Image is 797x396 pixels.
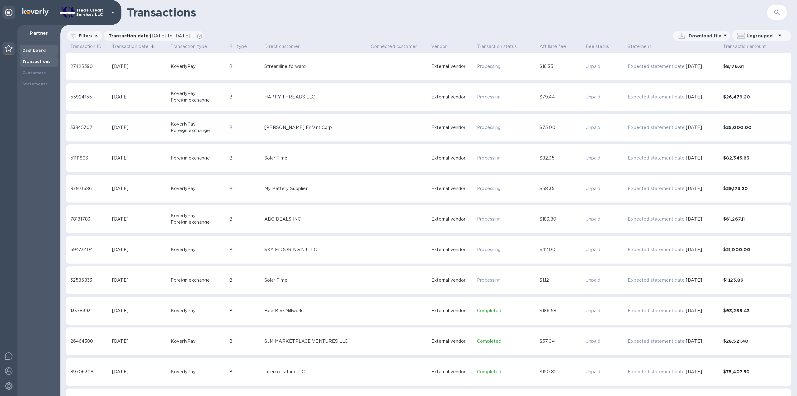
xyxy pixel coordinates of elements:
span: Transaction ID [70,43,101,50]
p: Partner [22,30,55,36]
p: Expected statement date: [628,246,686,253]
div: [DATE] [112,246,168,253]
div: External vendor [431,94,475,100]
p: Ungrouped [747,33,776,39]
div: KoverlyPay [171,90,227,97]
div: Unpin categories [2,6,15,19]
p: Expected statement date: [628,277,686,284]
p: Processing [477,155,537,161]
p: [DATE] [686,216,702,222]
div: HAPPY THREADS LLC [264,94,368,100]
div: Foreign exchange [171,155,227,161]
div: Bill [229,63,262,70]
div: External vendor [431,185,475,192]
div: Bill [229,155,262,161]
div: KoverlyPay [171,185,227,192]
p: [DATE] [686,155,702,161]
p: Unpaid [586,124,625,131]
div: Bill [229,216,262,222]
p: Expected statement date: [628,369,686,375]
p: Expected statement date: [628,185,686,192]
span: Transaction amount [723,43,774,50]
div: KoverlyPay [171,308,227,314]
p: Processing [477,277,537,284]
div: SKY FLOORING NJ LLC [264,246,368,253]
div: $57.04 [540,338,583,345]
p: Unpaid [586,277,625,284]
div: Foreign exchange [171,277,227,284]
div: 78181783 [70,216,110,222]
p: [DATE] [686,369,702,375]
p: [DATE] [686,63,702,70]
div: Foreign exchange [171,219,227,226]
p: Unpaid [586,308,625,314]
p: [DATE] [686,94,702,100]
span: Statement [628,43,651,50]
div: External vendor [431,155,475,161]
div: [DATE] [112,216,168,222]
span: [DATE] to [DATE] [150,33,190,38]
div: $1.12 [540,277,583,284]
span: Connected customer [371,43,417,50]
div: $186.58 [540,308,583,314]
p: [DATE] [686,124,702,131]
p: Processing [477,63,537,70]
p: Expected statement date: [628,216,686,222]
div: $21,000.00 [723,246,787,253]
p: [DATE] [686,185,702,192]
b: Dashboard [22,48,46,53]
div: 32585833 [70,277,110,284]
span: Affiliate fee [540,43,566,50]
span: Affiliate fee [540,43,574,50]
span: Fee status [586,43,609,50]
b: Customers [22,70,46,75]
div: KoverlyPay [171,338,227,345]
div: 55924155 [70,94,110,100]
div: $93,289.43 [723,308,787,314]
span: Transaction type [171,43,215,50]
div: $26,479.20 [723,94,787,100]
p: Unpaid [586,338,625,345]
div: SJM MARKETPLACE VENTURES LLC [264,338,368,345]
div: 89706308 [70,369,110,375]
p: Trade Credit Services LLC [76,8,107,17]
div: [PERSON_NAME] Enfant Corp [264,124,368,131]
b: Statements [22,82,48,86]
span: Transaction type [171,43,207,50]
div: Foreign exchange [171,127,227,134]
span: Vendor [431,43,447,50]
div: KoverlyPay [171,212,227,219]
p: [DATE] [686,277,702,284]
div: Interco Latam LLC [264,369,368,375]
div: Bill [229,94,262,100]
p: Expected statement date: [628,338,686,345]
div: $82.35 [540,155,583,161]
p: Unpaid [586,216,625,222]
div: $75.00 [540,124,583,131]
div: [DATE] [112,94,168,100]
p: Unpaid [586,155,625,161]
p: Expected statement date: [628,155,686,161]
p: Processing [477,185,537,192]
div: $150.82 [540,369,583,375]
div: External vendor [431,246,475,253]
div: Bill [229,246,262,253]
p: Expected statement date: [628,308,686,314]
div: Bill [229,277,262,284]
div: [DATE] [112,338,168,345]
span: Transaction date [112,43,157,50]
p: [DATE] [686,308,702,314]
p: [DATE] [686,338,702,345]
div: $75,407.50 [723,369,787,375]
div: 51111803 [70,155,110,161]
h1: Transactions [127,6,767,19]
div: Bill [229,124,262,131]
p: [DATE] [686,246,702,253]
span: Transaction date [112,43,149,50]
div: $61,267.11 [723,216,787,222]
div: $8,176.61 [723,63,787,69]
div: 87971686 [70,185,110,192]
p: Completed [477,338,537,345]
div: $42.00 [540,246,583,253]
